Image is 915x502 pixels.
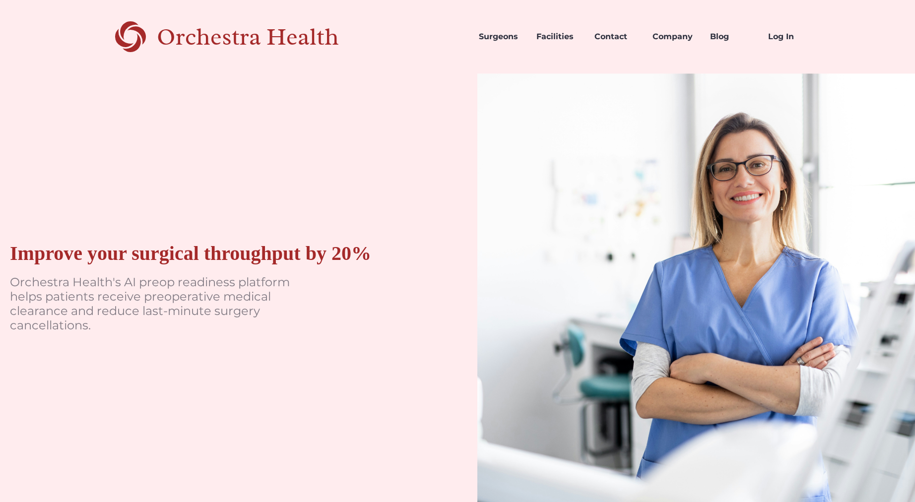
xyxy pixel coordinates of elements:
a: Blog [702,20,760,54]
a: Surgeons [471,20,529,54]
a: Company [645,20,703,54]
div: Orchestra Health [157,27,374,47]
a: Log In [760,20,818,54]
div: Improve your surgical throughput by 20% [10,242,371,265]
p: Orchestra Health's AI preop readiness platform helps patients receive preoperative medical cleara... [10,275,308,332]
a: Contact [587,20,645,54]
a: Facilities [528,20,587,54]
a: home [97,20,374,54]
